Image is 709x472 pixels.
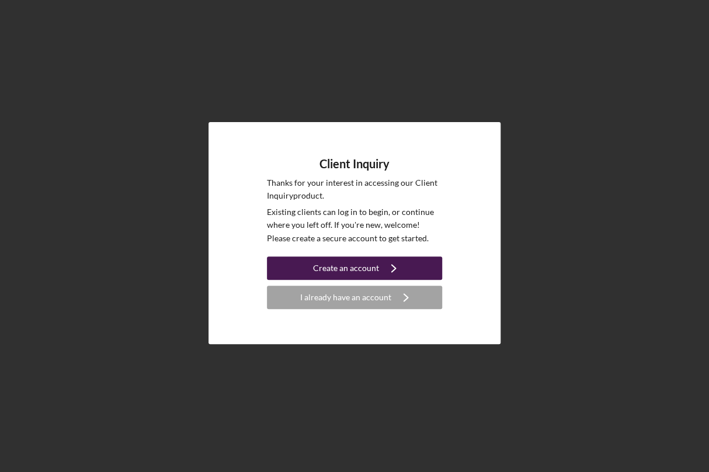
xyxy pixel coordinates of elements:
[300,286,391,309] div: I already have an account
[267,256,442,280] button: Create an account
[267,256,442,283] a: Create an account
[319,157,390,171] h4: Client Inquiry
[267,176,442,203] p: Thanks for your interest in accessing our Client Inquiry product.
[267,206,442,245] p: Existing clients can log in to begin, or continue where you left off. If you're new, welcome! Ple...
[267,286,442,309] button: I already have an account
[313,256,379,280] div: Create an account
